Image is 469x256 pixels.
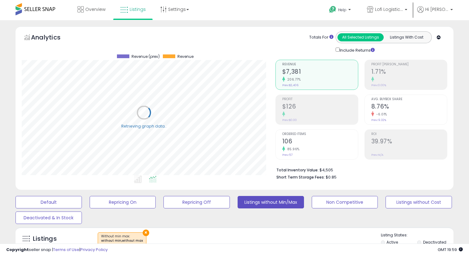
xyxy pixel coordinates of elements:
small: Prev: 0.00% [371,83,386,87]
button: Repricing On [90,196,156,208]
li: $4,505 [276,166,443,173]
small: 206.77% [285,77,301,82]
div: seller snap | | [6,247,108,253]
span: Hi [PERSON_NAME] [425,6,449,12]
span: 2025-08-13 19:59 GMT [438,247,463,253]
a: Help [324,1,357,20]
strong: Copyright [6,247,29,253]
small: -6.01% [374,112,387,117]
p: Listing States: [381,232,454,238]
small: 85.96% [285,147,300,151]
button: Listings With Cost [383,33,430,41]
span: Revenue [282,63,358,66]
button: Listings without Cost [386,196,452,208]
h2: 39.97% [371,138,447,146]
small: Prev: 57 [282,153,293,157]
small: Prev: $2,406 [282,83,298,87]
button: × [143,230,149,236]
div: Retrieving graph data.. [121,123,167,129]
button: All Selected Listings [337,33,384,41]
h5: Listings [33,235,57,243]
button: Non Competitive [312,196,378,208]
h2: 8.76% [371,103,447,111]
a: Terms of Use [53,247,79,253]
button: Listings without Min/Max [238,196,304,208]
h2: $126 [282,103,358,111]
label: Active [386,240,398,245]
button: Deactivated & In Stock [16,212,82,224]
small: Prev: 9.32% [371,118,386,122]
div: Include Returns [331,46,382,54]
span: Listings [130,6,146,12]
button: Default [16,196,82,208]
button: Repricing Off [163,196,230,208]
span: Profit [282,98,358,101]
span: Without min max : [101,234,143,243]
span: $0.85 [326,174,337,180]
div: Totals For [309,35,333,40]
span: ROI [371,133,447,136]
h2: 106 [282,138,358,146]
b: Short Term Storage Fees: [276,175,325,180]
span: Overview [85,6,105,12]
h5: Analytics [31,33,73,43]
i: Get Help [329,6,337,13]
span: Avg. Buybox Share [371,98,447,101]
a: Privacy Policy [80,247,108,253]
a: Hi [PERSON_NAME] [417,6,453,20]
small: Prev: $0.00 [282,118,297,122]
b: Total Inventory Value: [276,167,319,173]
small: Prev: N/A [371,153,383,157]
label: Deactivated [423,240,446,245]
span: Lofi Logistics LLC [375,6,403,12]
span: Ordered Items [282,133,358,136]
h2: 1.71% [371,68,447,77]
span: Profit [PERSON_NAME] [371,63,447,66]
div: without min,without max [101,239,143,243]
h2: $7,381 [282,68,358,77]
span: Help [338,7,346,12]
